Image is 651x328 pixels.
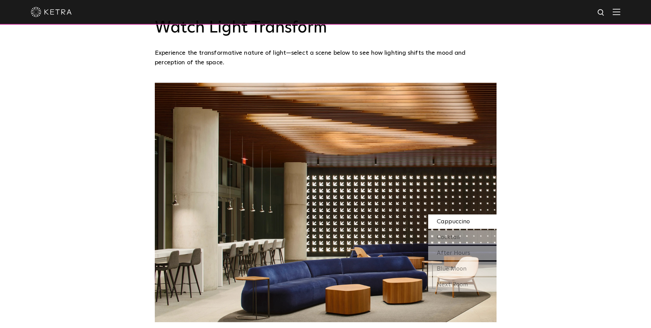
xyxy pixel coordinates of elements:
[437,234,460,240] span: Cocktail
[597,9,606,17] img: search icon
[437,219,470,225] span: Cappuccino
[155,48,493,68] p: Experience the transformative nature of light—select a scene below to see how lighting shifts the...
[437,250,470,256] span: After Hours
[613,9,620,15] img: Hamburger%20Nav.svg
[155,83,497,322] img: SS_SXSW_Desktop_Cool
[437,266,466,272] span: Blue Moon
[31,7,72,17] img: ketra-logo-2019-white
[155,18,497,38] h3: Watch Light Transform
[428,277,497,292] div: Next Room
